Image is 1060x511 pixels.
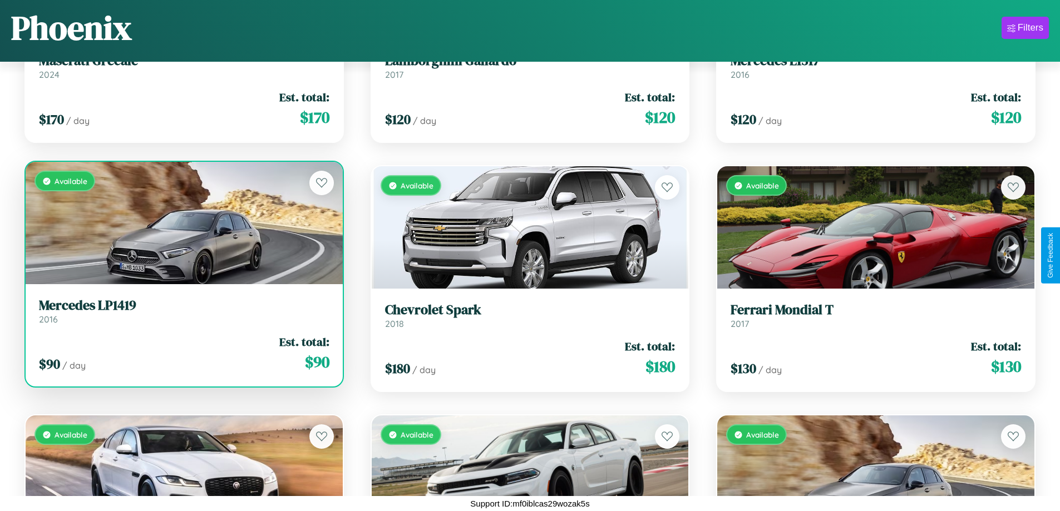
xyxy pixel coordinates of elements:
[401,430,433,439] span: Available
[1018,22,1043,33] div: Filters
[62,360,86,371] span: / day
[385,69,403,80] span: 2017
[991,106,1021,128] span: $ 120
[385,110,411,128] span: $ 120
[385,359,410,378] span: $ 180
[39,69,60,80] span: 2024
[385,302,676,318] h3: Chevrolet Spark
[385,318,404,329] span: 2018
[645,355,675,378] span: $ 180
[412,364,436,375] span: / day
[300,106,329,128] span: $ 170
[39,355,60,373] span: $ 90
[731,53,1021,80] a: Mercedes L13172016
[971,89,1021,105] span: Est. total:
[758,115,782,126] span: / day
[746,181,779,190] span: Available
[11,5,132,51] h1: Phoenix
[279,89,329,105] span: Est. total:
[39,297,329,314] h3: Mercedes LP1419
[625,338,675,354] span: Est. total:
[746,430,779,439] span: Available
[731,110,756,128] span: $ 120
[758,364,782,375] span: / day
[645,106,675,128] span: $ 120
[55,176,87,186] span: Available
[39,297,329,325] a: Mercedes LP14192016
[55,430,87,439] span: Available
[413,115,436,126] span: / day
[39,110,64,128] span: $ 170
[625,89,675,105] span: Est. total:
[991,355,1021,378] span: $ 130
[39,53,329,80] a: Maserati Grecale2024
[279,334,329,350] span: Est. total:
[731,318,749,329] span: 2017
[470,496,589,511] p: Support ID: mf0iblcas29wozak5s
[305,351,329,373] span: $ 90
[1047,233,1054,278] div: Give Feedback
[401,181,433,190] span: Available
[385,302,676,329] a: Chevrolet Spark2018
[385,53,676,80] a: Lamborghini Gallardo2017
[731,69,750,80] span: 2016
[731,302,1021,329] a: Ferrari Mondial T2017
[731,359,756,378] span: $ 130
[1002,17,1049,39] button: Filters
[39,314,58,325] span: 2016
[66,115,90,126] span: / day
[971,338,1021,354] span: Est. total:
[731,302,1021,318] h3: Ferrari Mondial T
